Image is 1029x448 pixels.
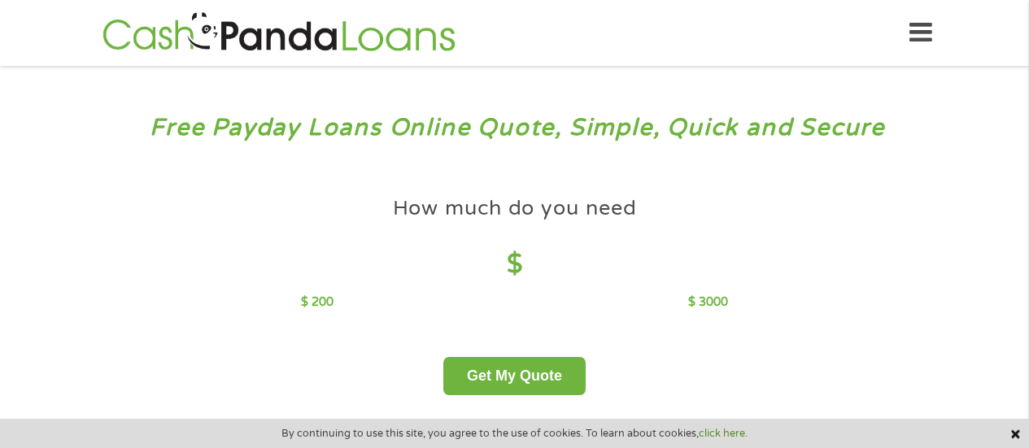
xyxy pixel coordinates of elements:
img: GetLoanNow Logo [98,10,460,56]
span: By continuing to use this site, you agree to the use of cookies. To learn about cookies, [281,428,748,439]
button: Get My Quote [443,357,586,395]
p: $ 200 [301,294,334,311]
a: click here. [699,427,748,440]
h4: $ [301,248,728,281]
h4: How much do you need [393,195,637,222]
p: $ 3000 [688,294,728,311]
h3: Free Payday Loans Online Quote, Simple, Quick and Secure [47,113,983,143]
